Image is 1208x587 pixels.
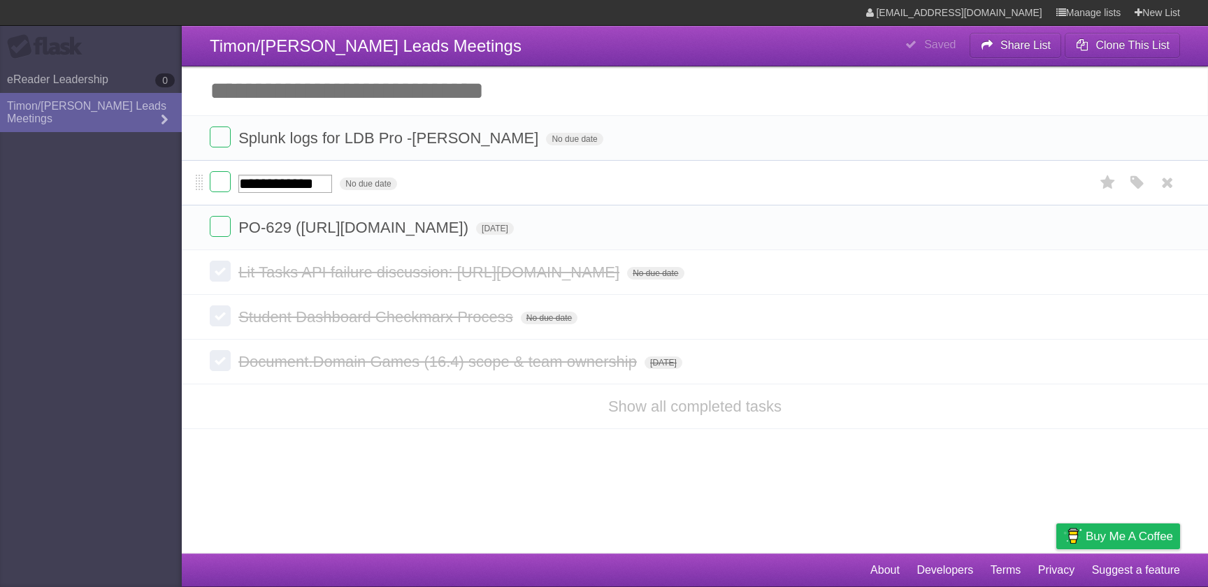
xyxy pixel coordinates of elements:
span: Lit Tasks API failure discussion: [URL][DOMAIN_NAME] [238,263,623,281]
label: Done [210,171,231,192]
span: Document.Domain Games (16.4) scope & team ownership [238,353,640,370]
label: Done [210,126,231,147]
span: [DATE] [476,222,514,235]
a: Buy me a coffee [1056,523,1180,549]
span: No due date [546,133,603,145]
button: Share List [970,33,1062,58]
label: Done [210,350,231,371]
span: [DATE] [645,356,682,369]
span: Timon/[PERSON_NAME] Leads Meetings [210,36,522,55]
a: Developers [916,557,973,584]
a: Suggest a feature [1092,557,1180,584]
label: Done [210,305,231,326]
a: Show all completed tasks [608,398,782,415]
span: No due date [340,177,396,190]
b: Share List [1000,39,1051,51]
button: Clone This List [1065,33,1180,58]
img: Buy me a coffee [1063,524,1082,548]
label: Done [210,216,231,237]
span: Splunk logs for LDB Pro -[PERSON_NAME] [238,129,542,147]
span: PO-629 ([URL][DOMAIN_NAME]) [238,219,472,236]
span: Student Dashboard Checkmarx Process [238,308,517,326]
label: Done [210,261,231,282]
div: Flask [7,34,91,59]
a: Privacy [1038,557,1074,584]
span: Buy me a coffee [1086,524,1173,549]
span: No due date [521,312,577,324]
span: No due date [627,267,684,280]
a: About [870,557,900,584]
label: Star task [1095,171,1121,194]
b: Clone This List [1095,39,1170,51]
b: Saved [924,38,956,50]
a: Terms [991,557,1021,584]
b: 0 [155,73,175,87]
